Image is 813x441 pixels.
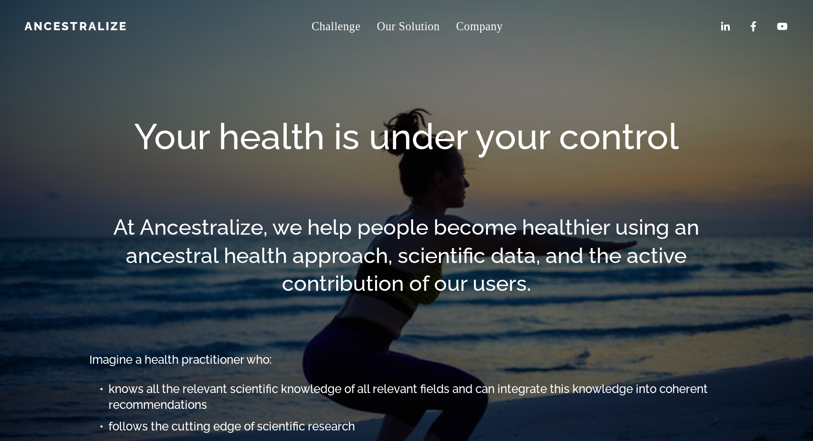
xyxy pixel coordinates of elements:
h2: At Ancestralize, we help people become healthier using an ancestral health approach, scientific d... [89,213,724,298]
a: Challenge [312,14,361,37]
span: Company [456,16,503,36]
h3: Imagine a health practitioner who: [89,352,724,368]
h1: Your health is under your control [89,115,724,159]
a: folder dropdown [456,14,503,37]
a: LinkedIn [719,20,731,33]
h3: follows the cutting edge of scientific research [109,418,724,434]
a: YouTube [776,20,789,33]
h3: knows all the relevant scientific knowledge of all relevant fields and can integrate this knowled... [109,381,724,413]
a: Our Solution [377,14,440,37]
a: Facebook [747,20,760,33]
a: Ancestralize [24,19,128,33]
